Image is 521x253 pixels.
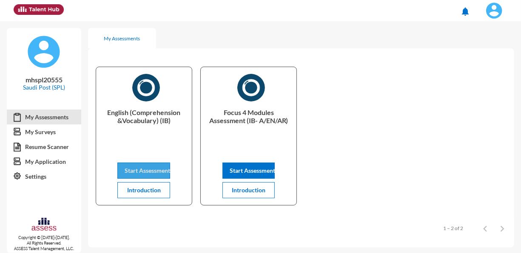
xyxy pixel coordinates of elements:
div: 1 – 2 of 2 [443,225,463,231]
a: Start Assessment [222,167,275,174]
img: assesscompany-logo.png [31,217,57,233]
p: Saudi Post (SPL) [14,84,74,91]
p: mhspl20555 [14,76,74,84]
a: My Assessments [7,110,81,125]
img: default%20profile%20image.svg [27,35,61,69]
button: Introduction [222,182,275,198]
p: Focus 4 Modules Assessment (IB- A/EN/AR) [208,108,290,142]
span: Introduction [127,186,161,194]
button: Start Assessment [222,163,275,179]
img: AR)_1730316400291 [237,74,265,101]
p: English (Comprehension &Vocabulary) (IB) [103,108,185,142]
a: My Surveys [7,124,81,140]
button: Start Assessment [117,163,170,179]
button: Next page [494,220,511,237]
span: Start Assessment [230,167,275,174]
a: Settings [7,169,81,184]
a: My Application [7,154,81,169]
div: My Assessments [104,35,140,42]
button: Previous page [477,220,494,237]
p: Copyright © [DATE]-[DATE]. All Rights Reserved. ASSESS Talent Management, LLC. [7,235,81,251]
a: Start Assessment [117,167,170,174]
mat-icon: notifications [460,6,470,17]
span: Start Assessment [125,167,170,174]
a: Resume Scanner [7,139,81,155]
button: Introduction [117,182,170,198]
span: Introduction [232,186,265,194]
img: English_(Comprehension_&Vocabulary)_(IB)_1730317988001 [132,74,160,101]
